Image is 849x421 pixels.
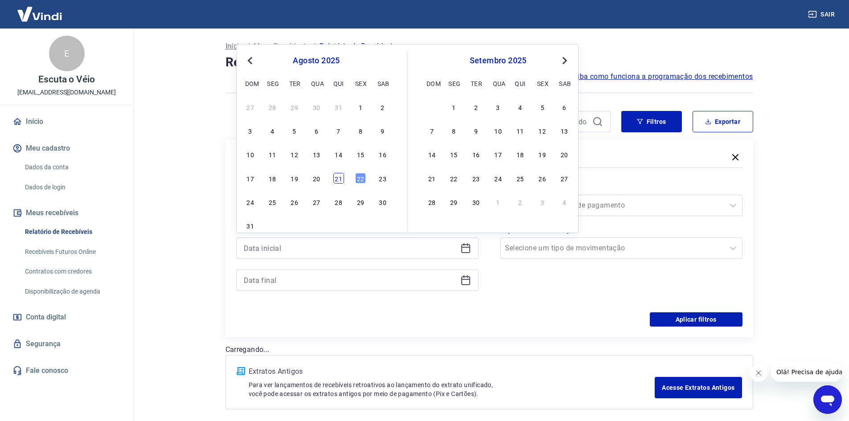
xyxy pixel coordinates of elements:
[355,173,366,184] div: Choose sexta-feira, 22 de agosto de 2025
[49,36,85,71] div: E
[537,125,548,136] div: Choose sexta-feira, 12 de setembro de 2025
[537,196,548,207] div: Choose sexta-feira, 3 de outubro de 2025
[21,282,123,301] a: Disponibilização de agenda
[569,71,753,82] a: Saiba como funciona a programação dos recebimentos
[333,173,344,184] div: Choose quinta-feira, 21 de agosto de 2025
[537,149,548,159] div: Choose sexta-feira, 19 de setembro de 2025
[5,6,75,13] span: Olá! Precisa de ajuda?
[750,364,767,382] iframe: Fechar mensagem
[11,307,123,327] a: Conta digital
[249,366,655,377] p: Extratos Antigos
[559,102,570,112] div: Choose sábado, 6 de setembro de 2025
[559,55,570,66] button: Next Month
[311,149,322,159] div: Choose quarta-feira, 13 de agosto de 2025
[355,78,366,89] div: sex
[245,173,256,184] div: Choose domingo, 17 de agosto de 2025
[311,220,322,231] div: Choose quarta-feira, 3 de setembro de 2025
[425,55,571,66] div: setembro 2025
[333,220,344,231] div: Choose quinta-feira, 4 de setembro de 2025
[427,173,437,184] div: Choose domingo, 21 de setembro de 2025
[11,139,123,158] button: Meu cadastro
[289,173,300,184] div: Choose terça-feira, 19 de agosto de 2025
[537,102,548,112] div: Choose sexta-feira, 5 de setembro de 2025
[377,125,388,136] div: Choose sábado, 9 de agosto de 2025
[333,102,344,112] div: Choose quinta-feira, 31 de julho de 2025
[17,88,116,97] p: [EMAIL_ADDRESS][DOMAIN_NAME]
[377,196,388,207] div: Choose sábado, 30 de agosto de 2025
[621,111,682,132] button: Filtros
[427,102,437,112] div: Choose domingo, 31 de agosto de 2025
[267,196,278,207] div: Choose segunda-feira, 25 de agosto de 2025
[11,361,123,380] a: Fale conosco
[289,125,300,136] div: Choose terça-feira, 5 de agosto de 2025
[471,196,481,207] div: Choose terça-feira, 30 de setembro de 2025
[267,173,278,184] div: Choose segunda-feira, 18 de agosto de 2025
[21,223,123,241] a: Relatório de Recebíveis
[237,367,245,375] img: ícone
[377,102,388,112] div: Choose sábado, 2 de agosto de 2025
[254,41,309,52] a: Meus Recebíveis
[377,220,388,231] div: Choose sábado, 6 de setembro de 2025
[493,78,504,89] div: qua
[289,196,300,207] div: Choose terça-feira, 26 de agosto de 2025
[320,41,396,52] p: Relatório de Recebíveis
[311,78,322,89] div: qua
[559,196,570,207] div: Choose sábado, 4 de outubro de 2025
[244,55,389,66] div: agosto 2025
[244,100,389,232] div: month 2025-08
[226,53,753,71] h4: Relatório de Recebíveis
[333,149,344,159] div: Choose quinta-feira, 14 de agosto de 2025
[448,78,459,89] div: seg
[448,149,459,159] div: Choose segunda-feira, 15 de setembro de 2025
[448,125,459,136] div: Choose segunda-feira, 8 de setembro de 2025
[537,173,548,184] div: Choose sexta-feira, 26 de setembro de 2025
[21,158,123,176] a: Dados da conta
[312,41,316,52] p: /
[425,100,571,208] div: month 2025-09
[448,102,459,112] div: Choose segunda-feira, 1 de setembro de 2025
[244,274,457,287] input: Data final
[21,243,123,261] a: Recebíveis Futuros Online
[21,178,123,196] a: Dados de login
[515,196,525,207] div: Choose quinta-feira, 2 de outubro de 2025
[226,344,753,355] p: Carregando...
[471,78,481,89] div: ter
[333,78,344,89] div: qui
[515,173,525,184] div: Choose quinta-feira, 25 de setembro de 2025
[311,102,322,112] div: Choose quarta-feira, 30 de julho de 2025
[26,311,66,323] span: Conta digital
[493,149,504,159] div: Choose quarta-feira, 17 de setembro de 2025
[267,102,278,112] div: Choose segunda-feira, 28 de julho de 2025
[377,78,388,89] div: sab
[493,196,504,207] div: Choose quarta-feira, 1 de outubro de 2025
[515,78,525,89] div: qui
[515,102,525,112] div: Choose quinta-feira, 4 de setembro de 2025
[650,312,742,327] button: Aplicar filtros
[515,125,525,136] div: Choose quinta-feira, 11 de setembro de 2025
[693,111,753,132] button: Exportar
[38,75,95,84] p: Escuta o Véio
[355,149,366,159] div: Choose sexta-feira, 15 de agosto de 2025
[471,149,481,159] div: Choose terça-feira, 16 de setembro de 2025
[493,173,504,184] div: Choose quarta-feira, 24 de setembro de 2025
[355,102,366,112] div: Choose sexta-feira, 1 de agosto de 2025
[289,149,300,159] div: Choose terça-feira, 12 de agosto de 2025
[311,196,322,207] div: Choose quarta-feira, 27 de agosto de 2025
[515,149,525,159] div: Choose quinta-feira, 18 de setembro de 2025
[559,149,570,159] div: Choose sábado, 20 de setembro de 2025
[311,125,322,136] div: Choose quarta-feira, 6 de agosto de 2025
[11,0,69,28] img: Vindi
[267,149,278,159] div: Choose segunda-feira, 11 de agosto de 2025
[471,173,481,184] div: Choose terça-feira, 23 de setembro de 2025
[427,78,437,89] div: dom
[655,377,742,398] a: Acesse Extratos Antigos
[377,149,388,159] div: Choose sábado, 16 de agosto de 2025
[267,220,278,231] div: Choose segunda-feira, 1 de setembro de 2025
[267,78,278,89] div: seg
[11,334,123,354] a: Segurança
[427,149,437,159] div: Choose domingo, 14 de setembro de 2025
[559,125,570,136] div: Choose sábado, 13 de setembro de 2025
[245,78,256,89] div: dom
[771,362,842,382] iframe: Mensagem da empresa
